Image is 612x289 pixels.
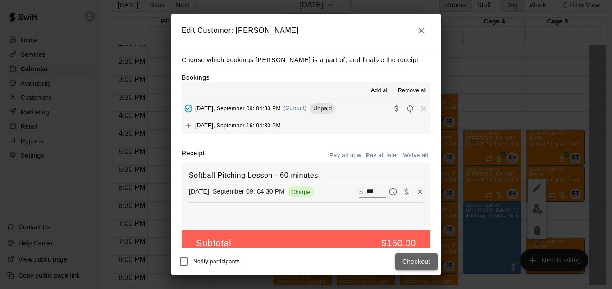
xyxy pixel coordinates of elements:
span: Charge [288,189,314,195]
span: Waive payment [400,187,413,195]
h5: Subtotal [196,237,231,249]
button: Pay all later [364,149,401,163]
button: Remove all [394,84,430,98]
button: Add all [365,84,394,98]
button: Remove [413,185,427,199]
p: $ [359,187,363,196]
button: Pay all now [327,149,364,163]
h6: Softball Pitching Lesson - 60 minutes [189,170,423,181]
p: Choose which bookings [PERSON_NAME] is a part of, and finalize the receipt [182,54,430,66]
label: Receipt [182,149,205,163]
span: (Current) [283,105,307,111]
button: Added - Collect Payment[DATE], September 09: 04:30 PM(Current)UnpaidCollect paymentRescheduleRemove [182,100,430,117]
label: Bookings [182,74,210,81]
button: Checkout [395,253,438,270]
button: Add[DATE], September 16: 04:30 PM [182,117,430,134]
span: Pay later [386,187,400,195]
span: Add all [371,86,389,95]
button: Waive all [401,149,430,163]
span: Remove [417,104,430,111]
span: Remove all [398,86,427,95]
span: Collect payment [390,104,403,111]
span: Unpaid [310,105,335,112]
h2: Edit Customer: [PERSON_NAME] [171,14,441,47]
span: [DATE], September 09: 04:30 PM [195,105,281,111]
button: Added - Collect Payment [182,102,195,115]
span: [DATE], September 16: 04:30 PM [195,122,281,128]
h5: $150.00 [382,237,416,249]
span: Reschedule [403,104,417,111]
span: Add [182,122,195,128]
span: Notify participants [193,258,240,265]
p: [DATE], September 09: 04:30 PM [189,187,284,196]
